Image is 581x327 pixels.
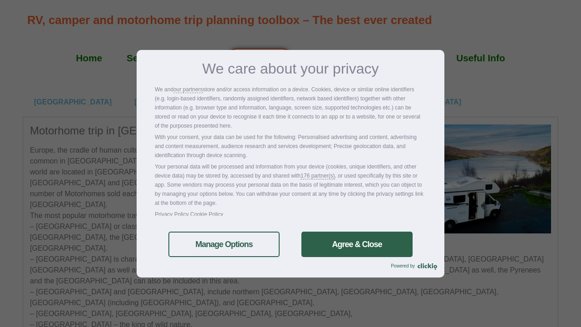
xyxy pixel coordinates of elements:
[155,85,426,130] p: We and store and/or access information on a device. Cookies, device or similar online identifiers...
[155,133,426,160] p: With your consent, your data can be used for the following: Personalised advertising and content,...
[168,232,280,257] a: Manage Options
[391,263,418,268] span: Powered by
[173,85,203,94] a: our partners
[155,162,426,208] p: Your personal data will be processed and information from your device (cookies, unique identifier...
[155,61,426,76] h3: We care about your privacy
[155,211,189,218] a: Privacy Policy
[301,232,413,257] a: Agree & Close
[300,171,335,180] a: 176 partner(s)
[190,211,223,218] a: Cookie Policy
